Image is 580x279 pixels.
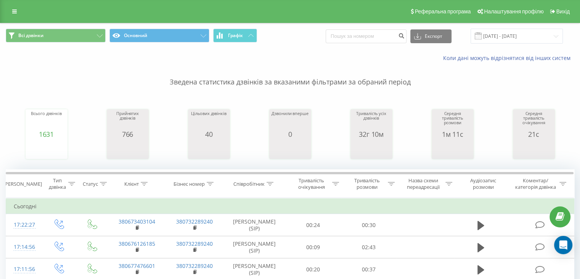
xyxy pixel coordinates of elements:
[119,218,155,225] a: 380673403104
[484,8,543,15] span: Налаштування профілю
[3,181,42,187] div: [PERSON_NAME]
[403,177,443,190] div: Назва схеми переадресації
[233,181,265,187] div: Співробітник
[515,130,553,138] div: 21с
[348,177,386,190] div: Тривалість розмови
[286,236,341,258] td: 00:09
[272,130,308,138] div: 0
[176,218,213,225] a: 380732289240
[341,214,396,236] td: 00:30
[14,240,34,255] div: 17:14:56
[176,240,213,247] a: 380732289240
[109,130,147,138] div: 766
[109,29,209,42] button: Основний
[292,177,331,190] div: Тривалість очікування
[31,111,61,130] div: Всього дзвінків
[554,236,572,254] div: Open Intercom Messenger
[415,8,471,15] span: Реферальна програма
[18,32,43,39] span: Всі дзвінки
[124,181,139,187] div: Клієнт
[443,54,574,62] a: Коли дані можуть відрізнятися вiд інших систем
[326,29,406,43] input: Пошук за номером
[434,130,472,138] div: 1м 11с
[223,236,286,258] td: [PERSON_NAME] (SIP)
[119,240,155,247] a: 380676126185
[410,29,451,43] button: Експорт
[515,111,553,130] div: Середня тривалість очікування
[48,177,66,190] div: Тип дзвінка
[6,199,574,214] td: Сьогодні
[286,214,341,236] td: 00:24
[213,29,257,42] button: Графік
[174,181,205,187] div: Бізнес номер
[341,236,396,258] td: 02:43
[6,29,106,42] button: Всі дзвінки
[31,130,61,138] div: 1631
[228,33,243,38] span: Графік
[223,214,286,236] td: [PERSON_NAME] (SIP)
[434,111,472,130] div: Середня тривалість розмови
[176,262,213,269] a: 380732289240
[109,111,147,130] div: Прийнятих дзвінків
[6,62,574,87] p: Зведена статистика дзвінків за вказаними фільтрами за обраний період
[461,177,506,190] div: Аудіозапис розмови
[513,177,558,190] div: Коментар/категорія дзвінка
[14,262,34,277] div: 17:11:56
[272,111,308,130] div: Дзвонили вперше
[191,130,226,138] div: 40
[14,217,34,232] div: 17:22:27
[556,8,570,15] span: Вихід
[83,181,98,187] div: Статус
[352,111,390,130] div: Тривалість усіх дзвінків
[191,111,226,130] div: Цільових дзвінків
[119,262,155,269] a: 380677476601
[352,130,390,138] div: 32г 10м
